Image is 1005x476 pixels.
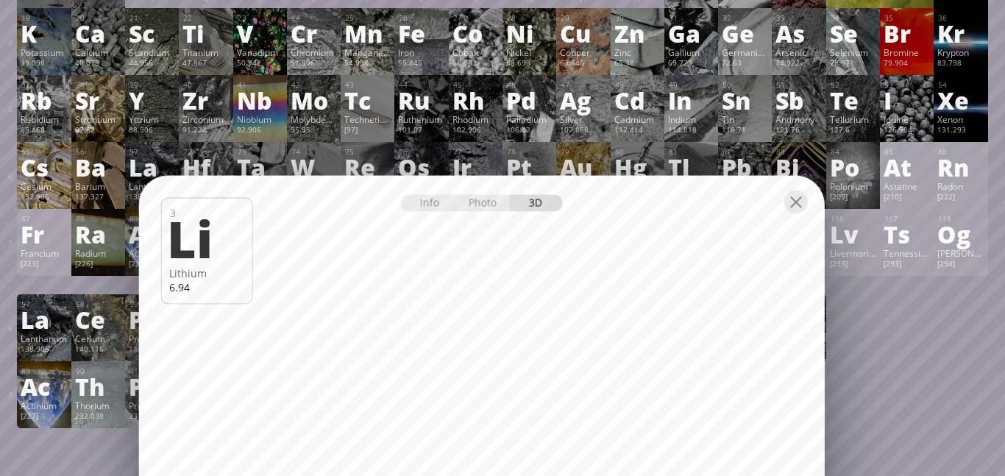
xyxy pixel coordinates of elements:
div: 54 [938,80,984,90]
div: 54.938 [344,58,391,70]
div: 126.904 [884,125,930,137]
div: Fe [398,21,444,45]
div: 90 [76,366,121,376]
div: 58 [76,299,121,309]
div: [227] [21,411,67,423]
div: 55.845 [398,58,444,70]
div: 231.036 [129,411,175,423]
div: Lithium [169,266,245,280]
div: K [21,21,67,45]
div: 76 [399,147,444,157]
div: Pb [722,155,768,179]
div: Tl [668,155,714,179]
div: Os [398,155,444,179]
div: 74.922 [775,58,822,70]
div: Livermorium [830,247,876,259]
div: 37 [21,80,67,90]
div: 92.906 [237,125,283,137]
div: Actinium [129,247,175,259]
div: Bromine [884,46,930,58]
div: 121.76 [775,125,822,137]
div: Hf [182,155,229,179]
div: Ge [722,21,768,45]
div: 74 [291,147,337,157]
div: Lanthanum [21,333,67,344]
div: Polonium [830,180,876,192]
div: Tc [344,88,391,112]
div: 21 [129,13,175,23]
div: 58.693 [506,58,553,70]
div: Rh [452,88,499,112]
div: 107.868 [560,125,606,137]
div: 137.327 [75,192,121,204]
div: 88.906 [129,125,175,137]
div: 79 [561,147,606,157]
div: Bi [775,155,822,179]
div: V [237,21,283,45]
div: 132.905 [21,192,67,204]
div: 35 [884,13,930,23]
div: Germanium [722,46,768,58]
div: Astatine [884,180,930,192]
div: 52 [831,80,876,90]
div: Niobium [237,113,283,125]
div: 72 [183,147,229,157]
div: Se [830,21,876,45]
div: At [884,155,930,179]
div: 65.38 [614,58,661,70]
div: 89 [21,366,67,376]
div: Indium [668,113,714,125]
div: 78.971 [830,58,876,70]
div: Manganese [344,46,391,58]
div: Zr [182,88,229,112]
div: Rhodium [452,113,499,125]
div: 106.42 [506,125,553,137]
div: [222] [937,192,984,204]
div: Nb [237,88,283,112]
div: 73 [238,147,283,157]
div: Ba [75,155,121,179]
div: 88 [76,214,121,224]
div: Praseodymium [129,333,175,344]
div: 27 [453,13,499,23]
div: [226] [75,259,121,271]
div: Copper [560,46,606,58]
div: Zirconium [182,113,229,125]
div: Mo [291,88,337,112]
div: Photo [457,194,510,211]
div: [210] [884,192,930,204]
div: Calcium [75,46,121,58]
div: 77 [453,147,499,157]
div: 28 [507,13,553,23]
div: Pr [129,308,175,331]
div: Tennessine [884,247,930,259]
div: Cesium [21,180,67,192]
div: 232.038 [75,411,121,423]
div: 55 [21,147,67,157]
div: Actinium [21,399,67,411]
div: In [668,88,714,112]
div: Titanium [182,46,229,58]
div: 26 [399,13,444,23]
div: Ru [398,88,444,112]
div: Selenium [830,46,876,58]
div: 83 [776,147,822,157]
div: 23 [238,13,283,23]
div: Radon [937,180,984,192]
div: 138.905 [21,344,67,356]
div: [293] [830,259,876,271]
div: 47 [561,80,606,90]
div: 58.933 [452,58,499,70]
div: 44 [399,80,444,90]
div: Lv [830,222,876,246]
div: Potassium [21,46,67,58]
div: 48 [615,80,661,90]
div: Scandium [129,46,175,58]
div: 22 [183,13,229,23]
div: 25 [345,13,391,23]
div: 78 [507,147,553,157]
div: Antimony [775,113,822,125]
div: La [21,308,67,331]
div: 50.942 [237,58,283,70]
div: Sn [722,88,768,112]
